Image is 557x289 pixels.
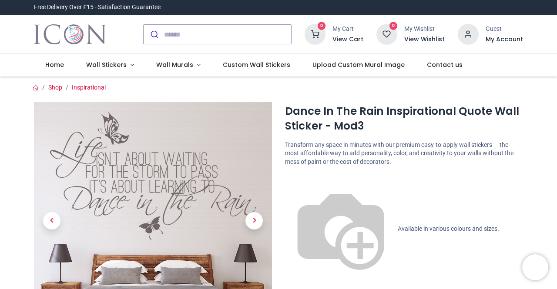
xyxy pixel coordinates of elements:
[389,22,398,30] sup: 0
[486,25,523,33] div: Guest
[144,25,164,44] button: Submit
[45,60,64,69] span: Home
[285,141,523,166] p: Transform any space in minutes with our premium easy-to-apply wall stickers — the most affordable...
[376,30,397,37] a: 0
[285,104,523,134] h1: Dance In The Rain Inspirational Quote Wall Sticker - Mod3
[156,60,193,69] span: Wall Murals
[34,22,106,47] a: Logo of Icon Wall Stickers
[340,3,523,12] iframe: Customer reviews powered by Trustpilot
[72,84,106,91] a: Inspirational
[223,60,290,69] span: Custom Wall Stickers
[285,173,396,285] img: color-wheel.png
[34,22,106,47] img: Icon Wall Stickers
[427,60,463,69] span: Contact us
[245,212,263,229] span: Next
[522,254,548,280] iframe: Brevo live chat
[48,84,62,91] a: Shop
[312,60,405,69] span: Upload Custom Mural Image
[404,35,445,44] a: View Wishlist
[486,35,523,44] a: My Account
[145,54,211,76] a: Wall Murals
[404,25,445,33] div: My Wishlist
[43,212,60,229] span: Previous
[86,60,127,69] span: Wall Stickers
[75,54,145,76] a: Wall Stickers
[305,30,325,37] a: 0
[398,225,499,232] span: Available in various colours and sizes.
[34,3,161,12] div: Free Delivery Over £15 - Satisfaction Guarantee
[332,25,363,33] div: My Cart
[318,22,326,30] sup: 0
[332,35,363,44] a: View Cart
